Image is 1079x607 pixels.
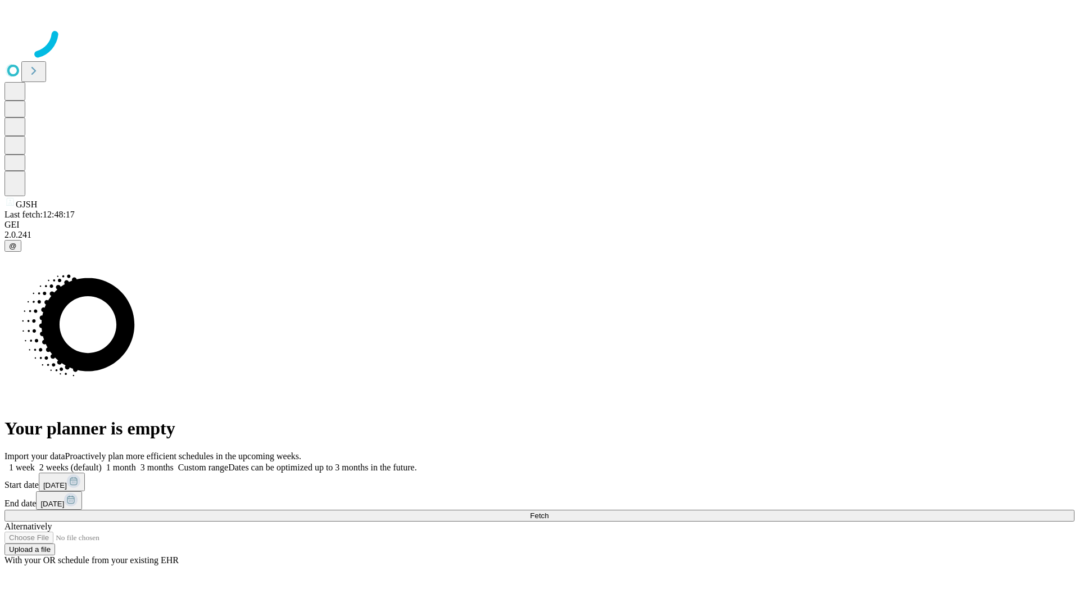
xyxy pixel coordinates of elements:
[9,463,35,472] span: 1 week
[39,463,102,472] span: 2 weeks (default)
[43,481,67,490] span: [DATE]
[4,543,55,555] button: Upload a file
[530,511,548,520] span: Fetch
[4,230,1075,240] div: 2.0.241
[40,500,64,508] span: [DATE]
[4,240,21,252] button: @
[4,210,75,219] span: Last fetch: 12:48:17
[4,522,52,531] span: Alternatively
[140,463,174,472] span: 3 months
[65,451,301,461] span: Proactively plan more efficient schedules in the upcoming weeks.
[228,463,416,472] span: Dates can be optimized up to 3 months in the future.
[4,510,1075,522] button: Fetch
[39,473,85,491] button: [DATE]
[4,491,1075,510] div: End date
[4,555,179,565] span: With your OR schedule from your existing EHR
[4,220,1075,230] div: GEI
[178,463,228,472] span: Custom range
[16,200,37,209] span: GJSH
[9,242,17,250] span: @
[36,491,82,510] button: [DATE]
[4,473,1075,491] div: Start date
[4,418,1075,439] h1: Your planner is empty
[106,463,136,472] span: 1 month
[4,451,65,461] span: Import your data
